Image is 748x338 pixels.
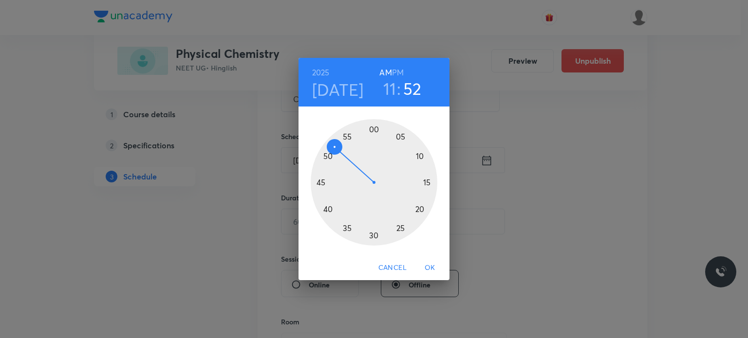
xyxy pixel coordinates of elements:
[403,78,422,99] button: 52
[312,79,364,100] button: [DATE]
[418,262,442,274] span: OK
[378,262,407,274] span: Cancel
[312,66,330,79] button: 2025
[392,66,404,79] button: PM
[414,259,446,277] button: OK
[383,78,396,99] button: 11
[397,78,401,99] h3: :
[374,259,411,277] button: Cancel
[379,66,392,79] button: AM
